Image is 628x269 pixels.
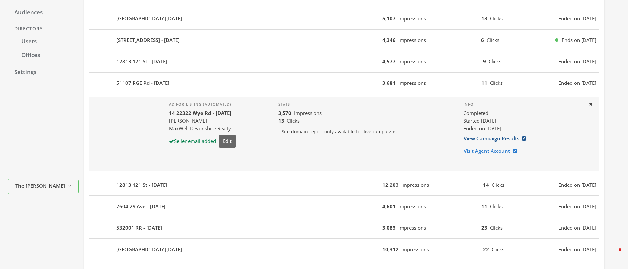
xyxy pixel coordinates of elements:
b: 22 [483,246,489,252]
span: Clicks [287,118,300,124]
a: Users [15,35,79,49]
span: Ended on [DATE] [558,224,596,232]
div: MaxWell Devonshire Realty [169,125,236,132]
span: Clicks [490,15,503,22]
span: Clicks [489,58,501,65]
b: 5,107 [382,15,396,22]
b: 7604 29 Ave - [DATE] [116,203,165,210]
button: 532001 RR - [DATE]3,083Impressions23ClicksEnded on [DATE] [89,220,599,236]
iframe: Intercom live chat [606,247,621,262]
h4: Info [464,102,583,107]
b: 51107 RGE Rd - [DATE] [116,79,169,87]
b: 4,346 [382,37,396,43]
span: Clicks [490,203,503,210]
button: [STREET_ADDRESS] - [DATE]4,346Impressions6ClicksEnds on [DATE] [89,32,599,48]
span: Ended on [DATE] [558,58,596,65]
b: 9 [483,58,486,65]
div: [PERSON_NAME] [169,117,236,125]
b: 6 [481,37,484,43]
a: Audiences [8,6,79,19]
span: Impressions [398,15,426,22]
button: 12813 121 St - [DATE]12,203Impressions14ClicksEnded on [DATE] [89,177,599,193]
button: The [PERSON_NAME] Team [8,179,79,194]
b: [GEOGRAPHIC_DATA][DATE] [116,246,182,253]
b: 12,203 [382,182,399,188]
a: View Campaign Results [464,132,530,145]
b: 12813 121 St - [DATE] [116,181,167,189]
b: 3,681 [382,80,396,86]
span: The [PERSON_NAME] Team [15,182,65,190]
b: 3,083 [382,224,396,231]
span: Ended on [DATE] [558,203,596,210]
b: 14 [483,182,489,188]
h4: Stats [278,102,453,107]
span: Clicks [490,80,503,86]
button: [GEOGRAPHIC_DATA][DATE]5,107Impressions13ClicksEnded on [DATE] [89,11,599,27]
span: Clicks [490,224,503,231]
span: Ended on [DATE] [558,246,596,253]
b: 12813 121 St - [DATE] [116,58,167,65]
b: 4,577 [382,58,396,65]
button: [GEOGRAPHIC_DATA][DATE]10,312Impressions22ClicksEnded on [DATE] [89,241,599,257]
b: 23 [481,224,487,231]
div: Directory [8,23,79,35]
span: Ended on [DATE] [464,125,501,132]
div: Seller email added [169,137,216,145]
span: Impressions [398,224,426,231]
span: Ends on [DATE] [562,36,596,44]
b: 532001 RR - [DATE] [116,224,162,232]
b: 14 22322 Wye Rd - [DATE] [169,110,231,116]
b: 13 [278,118,284,124]
div: Started [DATE] [464,117,583,125]
span: completed [464,109,488,117]
b: 11 [481,203,487,210]
b: 3,570 [278,110,291,116]
b: [GEOGRAPHIC_DATA][DATE] [116,15,182,22]
span: Ended on [DATE] [558,181,596,189]
b: 10,312 [382,246,399,252]
a: Offices [15,49,79,62]
span: Ended on [DATE] [558,79,596,87]
a: Settings [8,65,79,79]
span: Clicks [492,182,504,188]
span: Impressions [401,246,429,252]
button: 51107 RGE Rd - [DATE]3,681Impressions11ClicksEnded on [DATE] [89,75,599,91]
span: Impressions [294,110,322,116]
b: 13 [481,15,487,22]
b: 11 [481,80,487,86]
span: Impressions [398,37,426,43]
b: [STREET_ADDRESS] - [DATE] [116,36,180,44]
span: Impressions [398,203,426,210]
a: Visit Agent Account [464,145,521,157]
span: Ended on [DATE] [558,15,596,22]
span: Clicks [487,37,499,43]
span: Impressions [398,80,426,86]
span: Clicks [492,246,504,252]
button: 12813 121 St - [DATE]4,577Impressions9ClicksEnded on [DATE] [89,54,599,70]
h4: Ad for listing (automated) [169,102,236,107]
p: Site domain report only available for live campaigns [278,125,453,139]
button: 7604 29 Ave - [DATE]4,601Impressions11ClicksEnded on [DATE] [89,198,599,214]
button: Edit [219,135,236,147]
b: 4,601 [382,203,396,210]
span: Impressions [401,182,429,188]
span: Impressions [398,58,426,65]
